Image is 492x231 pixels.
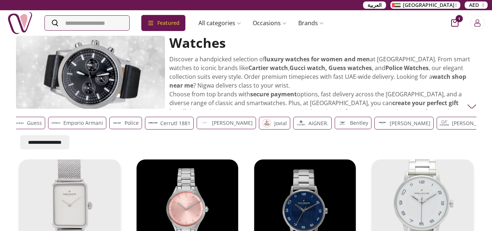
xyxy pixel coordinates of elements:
p: [PERSON_NAME] [390,119,430,128]
p: Discover a handpicked selection of at [GEOGRAPHIC_DATA]. From smart watches to iconic brands like... [169,55,472,125]
strong: Police Watches [385,64,429,72]
img: gifts-uae-DANIEL [378,119,387,128]
img: Watches [467,102,476,111]
button: cart-button [451,19,458,27]
img: gifts-uae-Cerrutl 1881 [148,119,157,128]
button: [GEOGRAPHIC_DATA] [390,1,460,9]
p: Bentley [350,119,368,127]
strong: secure payment [250,90,297,98]
img: gifts-uae-jovial [262,119,271,128]
span: AED [469,1,479,9]
img: gifts-uae-GF ferre [440,119,449,128]
img: gifts-uae-Guess [15,120,24,127]
button: AED [465,1,488,9]
img: gifts-uae-Bentley [338,120,347,126]
strong: Gucci watch, [290,64,327,72]
span: العربية [367,1,382,9]
img: gifts-uae-guy-laroche [200,120,209,126]
span: 1 [456,15,463,22]
img: Arabic_dztd3n.png [392,3,401,7]
img: gifts-uae-AIGNER. [296,119,306,128]
strong: luxury watches for women and men [265,55,370,63]
img: Nigwa-uae-gifts [7,10,33,36]
a: Brands [292,16,330,30]
p: jovial [274,119,287,128]
p: [PERSON_NAME] [212,119,253,127]
p: Guess [27,119,42,127]
img: gifts-uae-Emporio Armani [51,122,60,124]
button: Login [470,16,485,30]
img: gifts-uae-Police [113,120,122,126]
p: AIGNER. [308,119,328,128]
strong: Cartier watch [248,64,288,72]
a: Occasions [247,16,292,30]
p: Emporio Armani [63,119,103,127]
p: Cerrutl 1881 [160,119,190,128]
h2: Watches [169,36,472,50]
input: Search [45,16,129,30]
span: [GEOGRAPHIC_DATA] [403,1,454,9]
strong: Guess watches [328,64,372,72]
a: All categories [193,16,247,30]
p: Police [125,119,139,127]
div: Featured [141,15,185,31]
img: gifts-uae-watches [16,36,165,109]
